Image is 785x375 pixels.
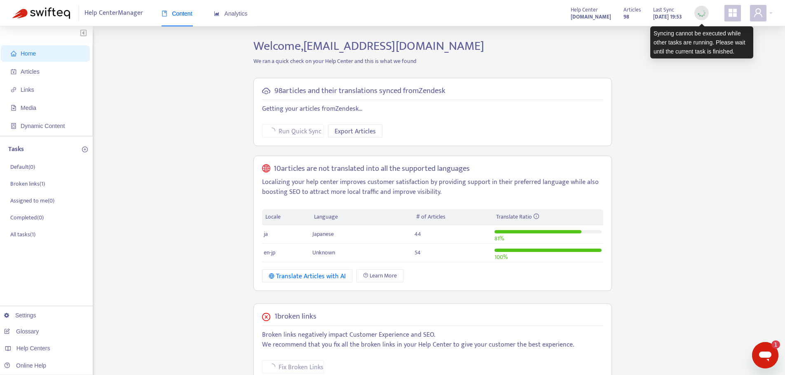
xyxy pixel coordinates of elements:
[21,86,34,93] span: Links
[262,164,270,174] span: global
[262,330,603,350] p: Broken links negatively impact Customer Experience and SEO. We recommend that you fix all the bro...
[82,147,88,152] span: plus-circle
[16,345,50,352] span: Help Centers
[413,209,492,225] th: # of Articles
[162,10,192,17] span: Content
[11,105,16,111] span: file-image
[11,87,16,93] span: link
[262,177,603,197] p: Localizing your help center improves customer satisfaction by providing support in their preferre...
[162,11,167,16] span: book
[262,360,324,373] button: Fix Broken Links
[84,5,143,21] span: Help Center Manager
[728,8,738,18] span: appstore
[267,362,277,371] span: loading
[214,11,220,16] span: area-chart
[21,68,40,75] span: Articles
[262,124,324,137] button: Run Quick Sync
[10,213,44,222] p: Completed ( 0 )
[267,126,277,135] span: loading
[12,7,70,19] img: Swifteq
[279,126,321,137] span: Run Quick Sync
[264,248,275,257] span: en-jp
[11,51,16,56] span: home
[262,209,311,225] th: Locale
[494,234,504,243] span: 81 %
[753,8,763,18] span: user
[370,271,397,280] span: Learn More
[11,123,16,129] span: container
[247,57,618,65] p: We ran a quick check on your Help Center and this is what we found
[10,179,45,188] p: Broken links ( 1 )
[4,362,46,369] a: Online Help
[696,8,707,18] img: sync_loading.0b5143dde30e3a21642e.gif
[262,104,603,114] p: Getting your articles from Zendesk ...
[496,212,600,221] div: Translate Ratio
[269,271,346,282] div: Translate Articles with AI
[262,87,270,95] span: cloud-sync
[21,105,36,111] span: Media
[623,12,629,21] strong: 98
[262,269,352,282] button: Translate Articles with AI
[571,5,598,14] span: Help Center
[623,5,641,14] span: Articles
[11,69,16,75] span: account-book
[415,248,421,257] span: 54
[10,230,35,239] p: All tasks ( 1 )
[21,50,36,57] span: Home
[312,229,334,239] span: Japanese
[279,362,323,373] span: Fix Broken Links
[764,340,780,349] iframe: Number of unread messages
[262,313,270,321] span: close-circle
[214,10,248,17] span: Analytics
[274,312,316,321] h5: 1 broken links
[21,123,65,129] span: Dynamic Content
[274,86,445,96] h5: 98 articles and their translations synced from Zendesk
[415,229,421,239] span: 44
[650,26,753,58] div: Syncing cannot be executed while other tasks are running. Please wait until the current task is f...
[312,248,335,257] span: Unknown
[571,12,611,21] a: [DOMAIN_NAME]
[653,12,682,21] strong: [DATE] 19:53
[10,163,35,171] p: Default ( 0 )
[8,144,24,154] p: Tasks
[10,196,54,205] p: Assigned to me ( 0 )
[335,126,376,137] span: Export Articles
[253,36,484,56] span: Welcome, [EMAIL_ADDRESS][DOMAIN_NAME]
[494,252,508,262] span: 100 %
[653,5,674,14] span: Last Sync
[264,229,268,239] span: ja
[4,328,39,335] a: Glossary
[328,124,382,137] button: Export Articles
[752,342,778,368] iframe: Button to launch messaging window, 1 unread message
[274,164,470,174] h5: 10 articles are not translated into all the supported languages
[4,312,36,319] a: Settings
[311,209,413,225] th: Language
[356,269,403,282] a: Learn More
